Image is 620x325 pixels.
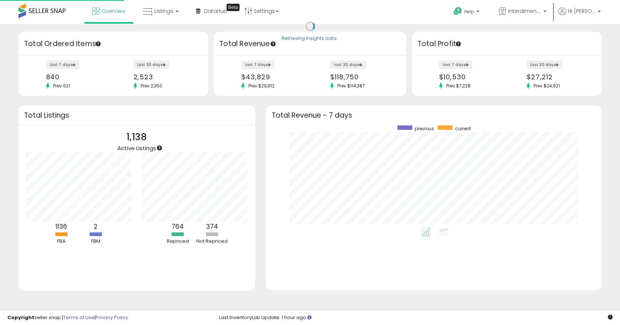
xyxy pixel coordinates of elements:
[558,7,601,24] a: Hi [PERSON_NAME]
[96,314,128,321] a: Privacy Policy
[439,60,472,69] label: last 7 days
[79,238,112,245] div: FBM
[272,113,596,118] h3: Total Revenue - 7 days
[464,8,474,15] span: Help
[137,83,166,89] span: Prev: 2,350
[94,222,97,231] b: 2
[282,35,339,42] div: Retrieving insights data..
[241,73,304,81] div: $43,829
[330,60,366,69] label: last 30 days
[527,73,589,81] div: $27,212
[196,238,229,245] div: Not Repriced
[508,7,541,15] span: Interdimensional Sales
[219,314,613,321] div: Last InventoryLab Update: 1 hour ago.
[24,39,203,49] h3: Total Ordered Items
[439,73,501,81] div: $10,530
[415,125,434,132] span: previous
[568,7,596,15] span: Hi [PERSON_NAME]
[45,238,78,245] div: FBA
[455,125,471,132] span: current
[7,314,128,321] div: seller snap | |
[334,83,369,89] span: Prev: $114,387
[7,314,34,321] strong: Copyright
[206,222,218,231] b: 374
[530,83,564,89] span: Prev: $24,921
[245,83,278,89] span: Prev: $29,912
[154,7,173,15] span: Listings
[453,7,462,16] i: Get Help
[134,60,169,69] label: last 30 days
[63,314,94,321] a: Terms of Use
[227,4,240,11] div: Tooltip anchor
[134,73,196,81] div: 2,523
[55,222,67,231] b: 1136
[455,41,462,47] div: Tooltip anchor
[219,39,401,49] h3: Total Revenue
[156,145,163,151] div: Tooltip anchor
[117,144,156,152] span: Active Listings
[117,130,156,144] p: 1,138
[24,113,249,118] h3: Total Listings
[204,7,227,15] span: DataHub
[330,73,393,81] div: $118,750
[161,238,194,245] div: Repriced
[442,83,474,89] span: Prev: $7,228
[49,83,74,89] span: Prev: 621
[172,222,184,231] b: 764
[241,60,275,69] label: last 7 days
[101,7,125,15] span: Overview
[95,41,101,47] div: Tooltip anchor
[527,60,562,69] label: last 30 days
[46,60,79,69] label: last 7 days
[46,73,108,81] div: 840
[417,39,596,49] h3: Total Profit
[270,41,276,47] div: Tooltip anchor
[448,1,487,24] a: Help
[307,315,311,320] i: Click here to read more about un-synced listings.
